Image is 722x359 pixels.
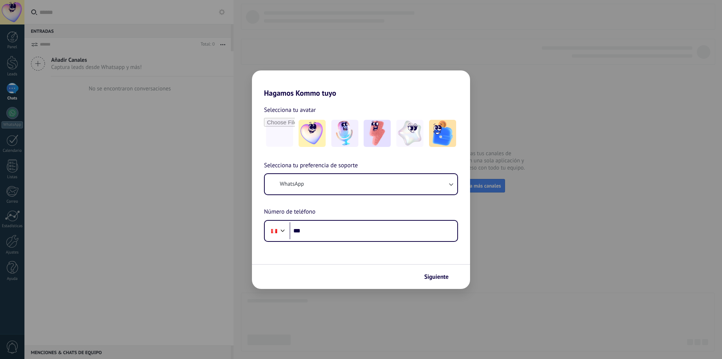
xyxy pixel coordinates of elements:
img: -5.jpeg [429,120,456,147]
img: -2.jpeg [331,120,358,147]
span: Número de teléfono [264,207,315,217]
h2: Hagamos Kommo tuyo [252,70,470,98]
span: WhatsApp [280,180,304,188]
div: Peru: + 51 [267,223,281,239]
span: Selecciona tu preferencia de soporte [264,161,358,171]
button: WhatsApp [265,174,457,194]
img: -1.jpeg [299,120,326,147]
button: Siguiente [421,270,459,283]
img: -3.jpeg [364,120,391,147]
span: Selecciona tu avatar [264,105,316,115]
span: Siguiente [424,274,449,280]
img: -4.jpeg [396,120,423,147]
